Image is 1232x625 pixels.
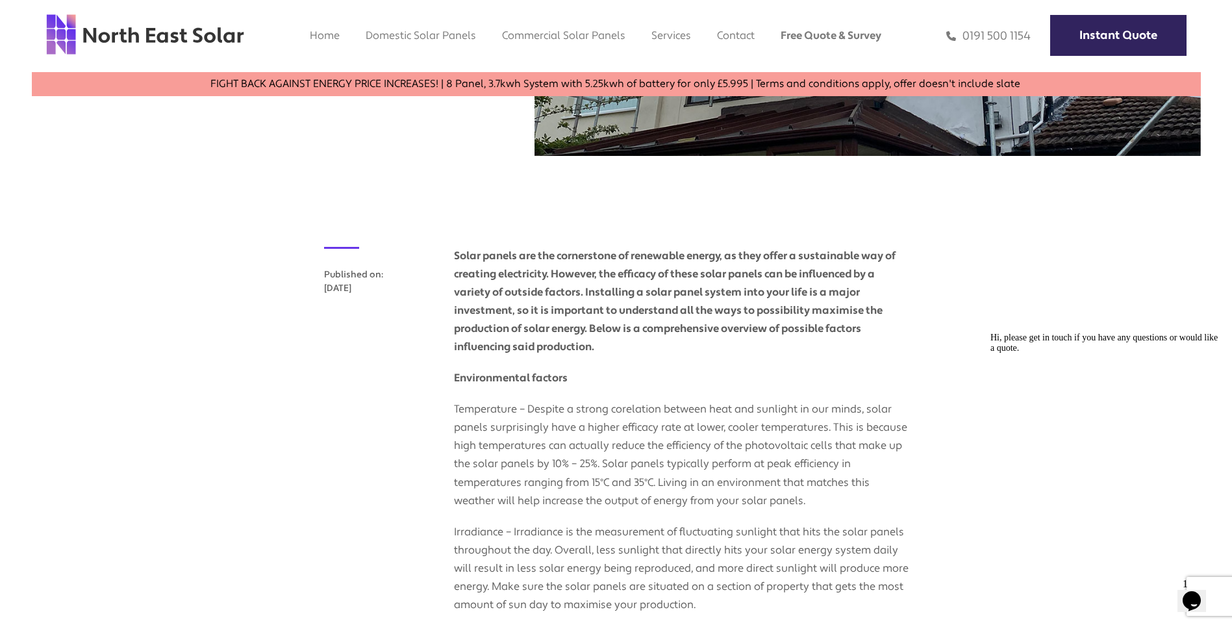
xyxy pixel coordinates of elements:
a: Home [310,29,340,42]
a: Domestic Solar Panels [366,29,476,42]
h3: Published on: [DATE] [324,268,454,296]
span: Hi, please get in touch if you have any questions or would like a quote. [5,5,233,25]
strong: Environmental factors [454,371,568,385]
a: Services [651,29,691,42]
strong: Solar panels are the cornerstone of renewable energy, as they offer a sustainable way of creating... [454,249,896,353]
a: Commercial Solar Panels [502,29,625,42]
iframe: chat widget [1177,573,1219,612]
p: Irradiance – Irradiance is the measurement of fluctuating sunlight that hits the solar panels thr... [454,510,909,614]
div: Hi, please get in touch if you have any questions or would like a quote. [5,5,239,26]
img: phone icon [946,29,956,44]
a: 0191 500 1154 [946,29,1031,44]
iframe: chat widget [985,327,1219,567]
a: Instant Quote [1050,15,1187,56]
p: Temperature – Despite a strong corelation between heat and sunlight in our minds, solar panels su... [454,387,909,509]
a: Free Quote & Survey [781,29,881,42]
img: north east solar logo [45,13,245,56]
a: Contact [717,29,755,42]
